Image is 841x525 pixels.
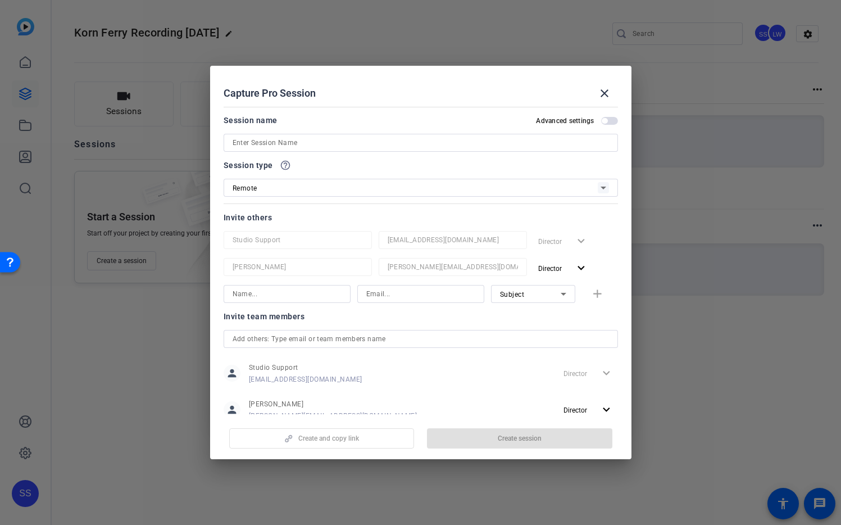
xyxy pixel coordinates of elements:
div: Invite team members [224,310,618,323]
mat-icon: person [224,401,240,418]
div: Session name [224,114,278,127]
input: Email... [388,260,518,274]
span: [PERSON_NAME][EMAIL_ADDRESS][DOMAIN_NAME] [249,411,417,420]
mat-icon: expand_more [574,261,588,275]
div: Capture Pro Session [224,80,618,107]
h2: Advanced settings [536,116,594,125]
span: Director [538,265,562,273]
mat-icon: expand_more [599,403,613,417]
input: Name... [233,287,342,301]
span: [PERSON_NAME] [249,400,417,409]
span: Subject [500,291,525,298]
span: Studio Support [249,363,362,372]
input: Enter Session Name [233,136,609,150]
mat-icon: person [224,365,240,382]
mat-icon: help_outline [280,160,291,171]
button: Director [559,400,618,420]
input: Name... [233,233,363,247]
span: Session type [224,159,273,172]
input: Email... [388,233,518,247]
input: Add others: Type email or team members name [233,332,609,346]
input: Email... [366,287,475,301]
input: Name... [233,260,363,274]
span: Remote [233,184,257,192]
div: Invite others [224,211,618,224]
span: Director [563,406,587,414]
button: Director [534,258,593,278]
span: [EMAIL_ADDRESS][DOMAIN_NAME] [249,375,362,384]
mat-icon: close [598,87,611,100]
